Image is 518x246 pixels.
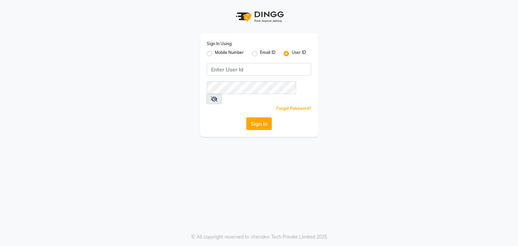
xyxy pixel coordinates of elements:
[207,63,311,76] input: Username
[292,50,306,58] label: User ID
[215,50,244,58] label: Mobile Number
[276,106,311,111] a: Forgot Password?
[246,117,272,130] button: Sign In
[207,41,232,47] label: Sign In Using:
[260,50,276,58] label: Email ID
[207,81,296,94] input: Username
[232,7,286,27] img: logo1.svg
